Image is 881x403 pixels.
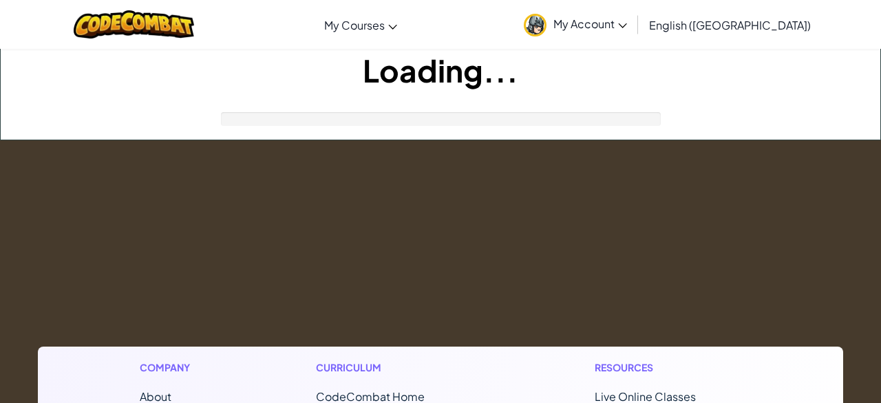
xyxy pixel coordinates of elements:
img: CodeCombat logo [74,10,194,39]
span: My Account [553,17,627,31]
img: avatar [524,14,546,36]
h1: Curriculum [316,360,482,375]
span: English ([GEOGRAPHIC_DATA]) [649,18,811,32]
span: My Courses [324,18,385,32]
h1: Resources [595,360,741,375]
a: English ([GEOGRAPHIC_DATA]) [642,6,818,43]
h1: Loading... [1,49,880,91]
a: My Account [517,3,634,46]
a: My Courses [317,6,404,43]
h1: Company [140,360,204,375]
